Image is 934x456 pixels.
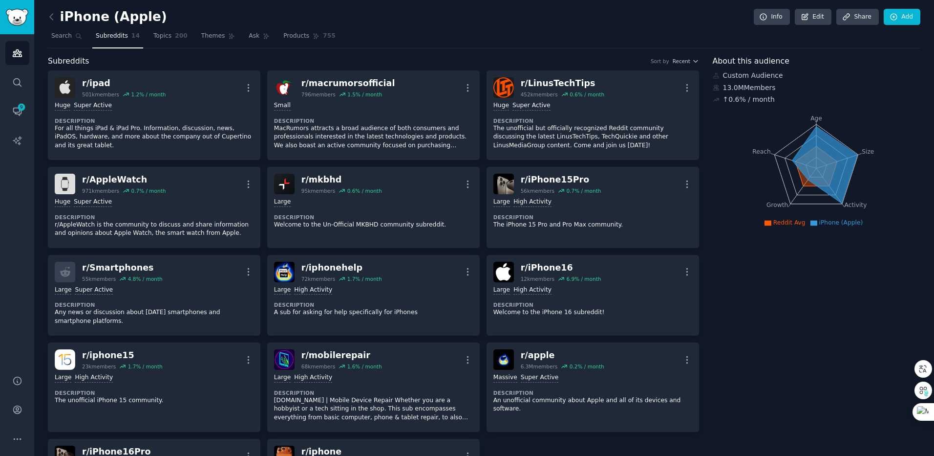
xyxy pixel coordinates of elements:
[294,286,332,295] div: High Activity
[810,115,822,122] tspan: Age
[347,91,382,98] div: 1.5 % / month
[55,286,71,295] div: Large
[521,174,601,186] div: r/ iPhone15Pro
[493,124,692,150] p: The unofficial but officially recognized Reddit community discussing the latest LinusTechTips, Te...
[82,275,116,282] div: 55k members
[82,91,119,98] div: 501k members
[347,275,382,282] div: 1.7 % / month
[274,349,295,370] img: mobilerepair
[274,174,295,194] img: mkbhd
[131,32,140,41] span: 14
[51,32,72,41] span: Search
[55,349,75,370] img: iphone15
[48,70,260,160] a: ipadr/ipad501kmembers1.2% / monthHugeSuper ActiveDescriptionFor all things iPad & iPad Pro. Infor...
[131,91,166,98] div: 1.2 % / month
[493,117,692,124] dt: Description
[513,286,552,295] div: High Activity
[819,219,863,226] span: iPhone (Apple)
[862,148,874,155] tspan: Size
[274,214,473,221] dt: Description
[280,28,339,48] a: Products755
[323,32,336,41] span: 755
[55,214,254,221] dt: Description
[249,32,259,41] span: Ask
[274,396,473,422] p: [DOMAIN_NAME] | Mobile Device Repair Whether you are a hobbyist or a tech sitting in the shop. Th...
[48,255,260,336] a: r/Smartphones55kmembers4.8% / monthLargeSuper ActiveDescriptionAny news or discussion about [DATE...
[92,28,143,48] a: Subreddits14
[55,117,254,124] dt: Description
[844,202,867,208] tspan: Activity
[301,349,382,362] div: r/ mobilerepair
[267,255,480,336] a: iphonehelpr/iphonehelp72kmembers1.7% / monthLargeHigh ActivityDescriptionA sub for asking for hel...
[493,77,514,98] img: LinusTechTips
[48,55,89,68] span: Subreddits
[55,396,254,405] p: The unofficial iPhone 15 community.
[274,286,291,295] div: Large
[493,286,510,295] div: Large
[570,91,604,98] div: 0.6 % / month
[74,198,112,207] div: Super Active
[245,28,273,48] a: Ask
[884,9,920,25] a: Add
[55,198,70,207] div: Huge
[267,167,480,248] a: mkbhdr/mkbhd95kmembers0.6% / monthLargeDescriptionWelcome to the Un-Official MKBHD community subr...
[566,187,601,194] div: 0.7 % / month
[347,187,382,194] div: 0.6 % / month
[274,198,291,207] div: Large
[513,198,552,207] div: High Activity
[487,70,699,160] a: LinusTechTipsr/LinusTechTips452kmembers0.6% / monthHugeSuper ActiveDescriptionThe unofficial but ...
[267,70,480,160] a: macrumorsofficialr/macrumorsofficial796members1.5% / monthSmallDescriptionMacRumors attracts a br...
[48,167,260,248] a: AppleWatchr/AppleWatch971kmembers0.7% / monthHugeSuper ActiveDescriptionr/AppleWatch is the commu...
[723,94,775,105] div: ↑ 0.6 % / month
[82,187,119,194] div: 971k members
[274,221,473,229] p: Welcome to the Un-Official MKBHD community subreddit.
[274,262,295,282] img: iphonehelp
[301,77,395,90] div: r/ macrumorsofficial
[274,389,473,396] dt: Description
[55,373,71,383] div: Large
[347,363,382,370] div: 1.6 % / month
[55,301,254,308] dt: Description
[153,32,171,41] span: Topics
[294,373,332,383] div: High Activity
[493,396,692,413] p: An unofficial community about Apple and all of its devices and software.
[5,99,29,123] a: 9
[274,373,291,383] div: Large
[55,101,70,111] div: Huge
[493,221,692,229] p: The iPhone 15 Pro and Pro Max community.
[274,101,291,111] div: Small
[493,308,692,317] p: Welcome to the iPhone 16 subreddit!
[521,363,558,370] div: 6.3M members
[301,275,335,282] div: 72k members
[82,349,163,362] div: r/ iphone15
[713,83,921,93] div: 13.0M Members
[493,301,692,308] dt: Description
[493,349,514,370] img: apple
[175,32,188,41] span: 200
[713,55,789,68] span: About this audience
[198,28,239,48] a: Themes
[487,342,699,432] a: appler/apple6.3Mmembers0.2% / monthMassiveSuper ActiveDescriptionAn unofficial community about Ap...
[521,373,559,383] div: Super Active
[570,363,604,370] div: 0.2 % / month
[274,77,295,98] img: macrumorsofficial
[673,58,699,65] button: Recent
[301,187,335,194] div: 95k members
[48,342,260,432] a: iphone15r/iphone1523kmembers1.7% / monthLargeHigh ActivityDescriptionThe unofficial iPhone 15 com...
[493,198,510,207] div: Large
[96,32,128,41] span: Subreddits
[754,9,790,25] a: Info
[55,77,75,98] img: ipad
[128,275,163,282] div: 4.8 % / month
[55,308,254,325] p: Any news or discussion about [DATE] smartphones and smartphone platforms.
[274,301,473,308] dt: Description
[651,58,669,65] div: Sort by
[512,101,551,111] div: Super Active
[487,167,699,248] a: iPhone15Pror/iPhone15Pro56kmembers0.7% / monthLargeHigh ActivityDescriptionThe iPhone 15 Pro and ...
[75,373,113,383] div: High Activity
[566,275,601,282] div: 6.9 % / month
[713,70,921,81] div: Custom Audience
[521,262,601,274] div: r/ iPhone16
[673,58,690,65] span: Recent
[301,363,335,370] div: 68k members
